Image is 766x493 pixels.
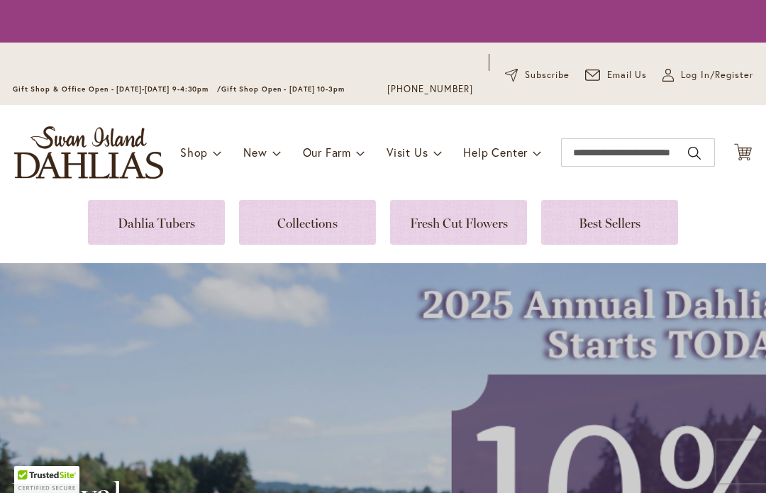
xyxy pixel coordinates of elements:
[681,68,753,82] span: Log In/Register
[662,68,753,82] a: Log In/Register
[585,68,648,82] a: Email Us
[505,68,570,82] a: Subscribe
[13,84,221,94] span: Gift Shop & Office Open - [DATE]-[DATE] 9-4:30pm /
[387,145,428,160] span: Visit Us
[243,145,267,160] span: New
[607,68,648,82] span: Email Us
[688,142,701,165] button: Search
[525,68,570,82] span: Subscribe
[221,84,345,94] span: Gift Shop Open - [DATE] 10-3pm
[303,145,351,160] span: Our Farm
[387,82,473,96] a: [PHONE_NUMBER]
[463,145,528,160] span: Help Center
[14,126,163,179] a: store logo
[180,145,208,160] span: Shop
